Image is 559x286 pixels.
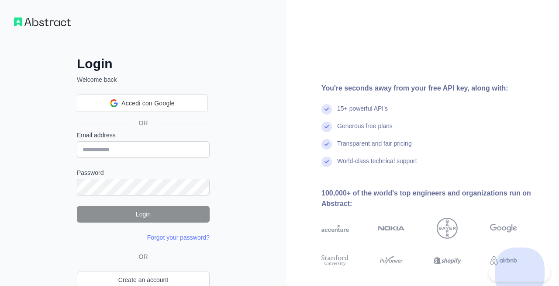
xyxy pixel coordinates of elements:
[321,157,332,167] img: check mark
[321,139,332,150] img: check mark
[437,218,458,239] img: bayer
[490,218,518,239] img: google
[135,252,152,261] span: OR
[321,83,545,94] div: You're seconds away from your free API key, along with:
[337,157,417,174] div: World-class technical support
[321,188,545,209] div: 100,000+ of the world's top engineers and organizations run on Abstract:
[121,99,175,108] span: Accedi con Google
[337,104,388,122] div: 15+ powerful API's
[132,119,155,127] span: OR
[77,75,210,84] p: Welcome back
[489,263,550,282] iframe: Toggle Customer Support
[321,254,349,267] img: stanford university
[321,104,332,115] img: check mark
[77,94,208,112] div: Accedi con Google
[337,122,393,139] div: Generous free plans
[321,218,349,239] img: accenture
[14,17,71,26] img: Workflow
[378,254,405,267] img: payoneer
[77,168,210,177] label: Password
[490,254,518,267] img: airbnb
[337,139,412,157] div: Transparent and fair pricing
[378,218,405,239] img: nokia
[77,206,210,223] button: Login
[147,234,210,241] a: Forgot your password?
[77,56,210,72] h2: Login
[321,122,332,132] img: check mark
[77,131,210,140] label: Email address
[434,254,461,267] img: shopify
